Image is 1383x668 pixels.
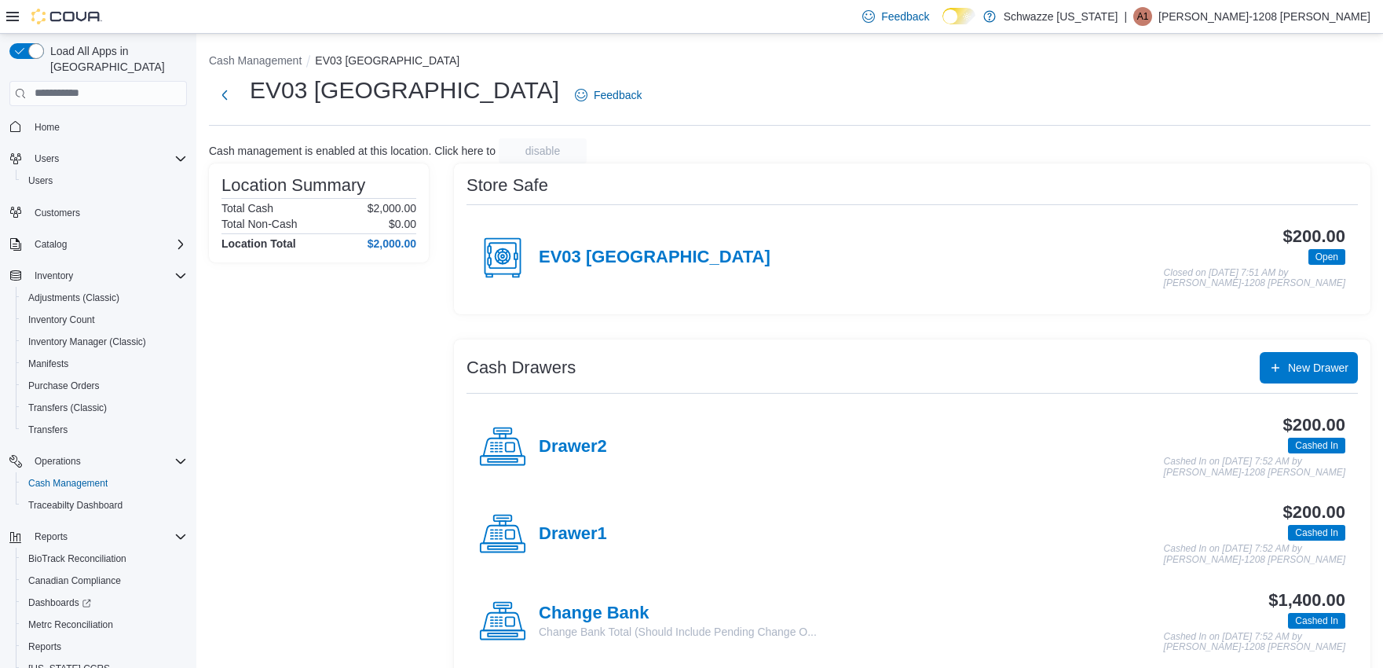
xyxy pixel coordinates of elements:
[1260,352,1358,384] button: New Drawer
[22,332,152,351] a: Inventory Manager (Classic)
[22,398,113,417] a: Transfers (Classic)
[1137,7,1149,26] span: A1
[28,235,73,254] button: Catalog
[28,204,86,222] a: Customers
[28,266,79,285] button: Inventory
[16,494,193,516] button: Traceabilty Dashboard
[209,53,1370,72] nav: An example of EuiBreadcrumbs
[1308,249,1345,265] span: Open
[28,499,123,512] span: Traceabilty Dashboard
[1164,457,1345,478] p: Cashed In on [DATE] 7:52 AM by [PERSON_NAME]-1208 [PERSON_NAME]
[942,8,975,24] input: Dark Mode
[28,117,187,137] span: Home
[16,170,193,192] button: Users
[22,593,187,612] span: Dashboards
[1164,544,1345,565] p: Cashed In on [DATE] 7:52 AM by [PERSON_NAME]-1208 [PERSON_NAME]
[22,171,59,190] a: Users
[28,640,61,653] span: Reports
[28,477,108,490] span: Cash Management
[1295,614,1338,628] span: Cashed In
[28,452,87,471] button: Operations
[3,233,193,255] button: Catalog
[28,292,119,304] span: Adjustments (Classic)
[881,9,929,24] span: Feedback
[22,420,187,439] span: Transfers
[1295,439,1338,453] span: Cashed In
[1288,613,1345,629] span: Cashed In
[1288,438,1345,453] span: Cashed In
[16,636,193,658] button: Reports
[28,527,187,546] span: Reports
[28,266,187,285] span: Inventory
[16,375,193,397] button: Purchase Orders
[22,615,187,634] span: Metrc Reconciliation
[1164,268,1345,289] p: Closed on [DATE] 7:51 AM by [PERSON_NAME]-1208 [PERSON_NAME]
[3,450,193,472] button: Operations
[22,310,187,329] span: Inventory Count
[1004,7,1118,26] p: Schwazze [US_STATE]
[3,116,193,138] button: Home
[1164,632,1345,653] p: Cashed In on [DATE] 7:52 AM by [PERSON_NAME]-1208 [PERSON_NAME]
[35,152,59,165] span: Users
[22,474,114,493] a: Cash Management
[16,287,193,309] button: Adjustments (Classic)
[35,455,81,468] span: Operations
[22,354,187,373] span: Manifests
[3,265,193,287] button: Inventory
[3,526,193,548] button: Reports
[22,549,187,568] span: BioTrack Reconciliation
[1283,416,1345,435] h3: $200.00
[22,637,187,656] span: Reports
[22,637,68,656] a: Reports
[1283,503,1345,522] h3: $200.00
[569,79,648,111] a: Feedback
[539,248,770,268] h4: EV03 [GEOGRAPHIC_DATA]
[22,171,187,190] span: Users
[22,420,74,439] a: Transfers
[28,314,95,326] span: Inventory Count
[16,309,193,331] button: Inventory Count
[221,237,296,250] h4: Location Total
[16,397,193,419] button: Transfers (Classic)
[525,143,560,159] span: disable
[22,496,129,515] a: Traceabilty Dashboard
[28,596,91,609] span: Dashboards
[28,235,187,254] span: Catalog
[1315,250,1338,264] span: Open
[28,618,113,631] span: Metrc Reconciliation
[368,202,416,215] p: $2,000.00
[22,332,187,351] span: Inventory Manager (Classic)
[16,614,193,636] button: Metrc Reconciliation
[22,310,101,329] a: Inventory Count
[28,149,187,168] span: Users
[28,424,68,436] span: Transfers
[539,437,607,457] h4: Drawer2
[35,530,68,543] span: Reports
[539,624,817,640] p: Change Bank Total (Should Include Pending Change O...
[221,176,365,195] h3: Location Summary
[1288,525,1345,541] span: Cashed In
[28,336,146,348] span: Inventory Manager (Classic)
[16,548,193,570] button: BioTrack Reconciliation
[594,87,642,103] span: Feedback
[35,238,67,251] span: Catalog
[1283,227,1345,246] h3: $200.00
[539,524,607,545] h4: Drawer1
[499,138,587,163] button: disable
[389,218,416,230] p: $0.00
[1295,526,1338,540] span: Cashed In
[16,331,193,353] button: Inventory Manager (Classic)
[1288,360,1348,376] span: New Drawer
[28,358,68,370] span: Manifests
[221,202,273,215] h6: Total Cash
[22,496,187,515] span: Traceabilty Dashboard
[250,75,559,106] h1: EV03 [GEOGRAPHIC_DATA]
[28,203,187,222] span: Customers
[3,148,193,170] button: Users
[16,353,193,375] button: Manifests
[28,527,74,546] button: Reports
[22,474,187,493] span: Cash Management
[28,118,66,137] a: Home
[209,79,240,111] button: Next
[539,604,817,624] h4: Change Bank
